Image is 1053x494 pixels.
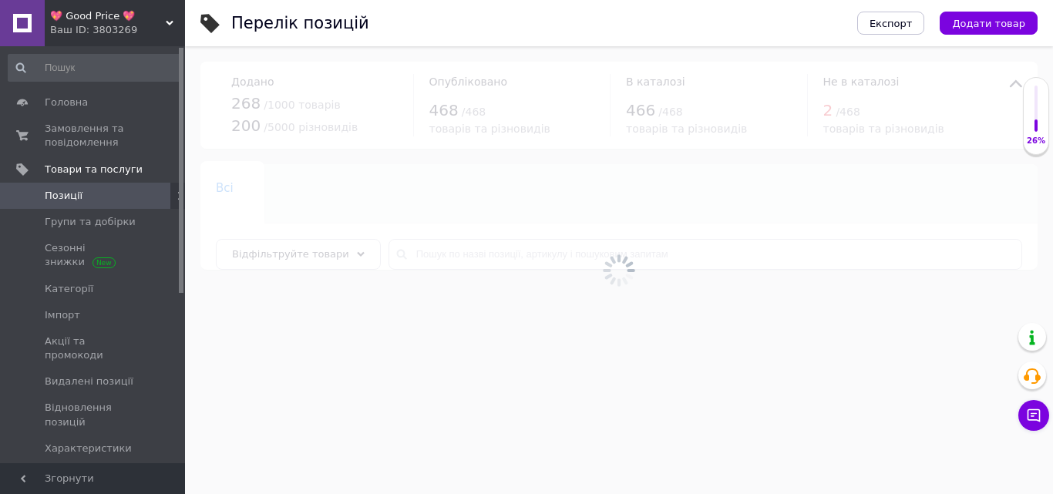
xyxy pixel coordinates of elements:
[1024,136,1048,146] div: 26%
[45,241,143,269] span: Сезонні знижки
[50,23,185,37] div: Ваш ID: 3803269
[45,163,143,176] span: Товари та послуги
[45,282,93,296] span: Категорії
[857,12,925,35] button: Експорт
[50,9,166,23] span: 💖 Good Price 💖
[1018,400,1049,431] button: Чат з покупцем
[45,334,143,362] span: Акції та промокоди
[940,12,1038,35] button: Додати товар
[45,375,133,388] span: Видалені позиції
[231,15,369,32] div: Перелік позицій
[952,18,1025,29] span: Додати товар
[45,308,80,322] span: Імпорт
[870,18,913,29] span: Експорт
[45,215,136,229] span: Групи та добірки
[45,442,132,455] span: Характеристики
[45,122,143,150] span: Замовлення та повідомлення
[45,96,88,109] span: Головна
[45,401,143,428] span: Відновлення позицій
[45,189,82,203] span: Позиції
[8,54,182,82] input: Пошук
